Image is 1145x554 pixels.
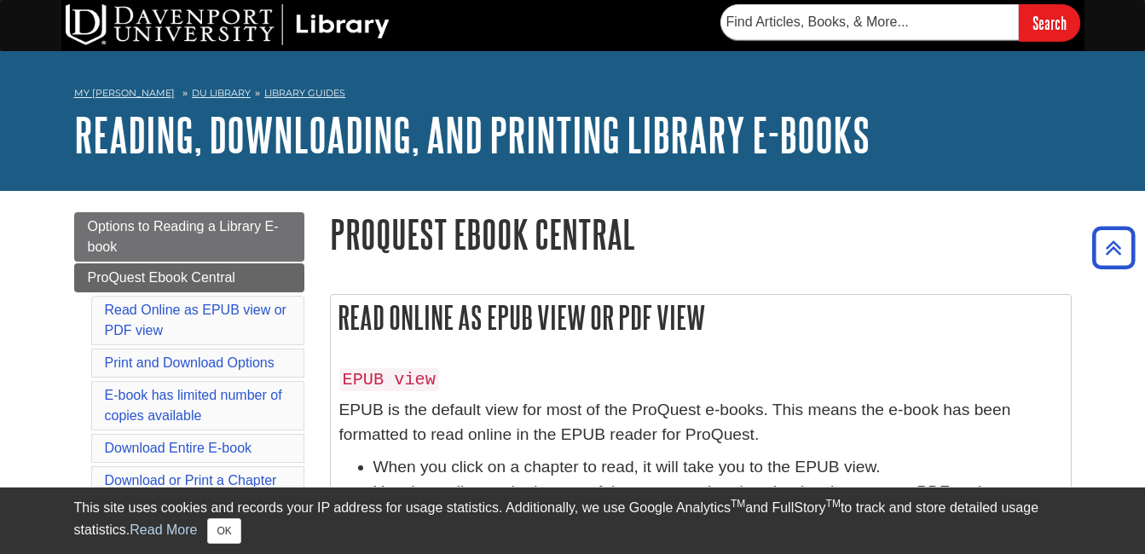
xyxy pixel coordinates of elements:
p: EPUB is the default view for most of the ProQuest e-books. This means the e-book has been formatt... [339,398,1062,447]
a: Read Online as EPUB view or PDF view [105,303,286,338]
sup: TM [731,498,745,510]
a: DU Library [192,87,251,99]
li: When you click on a chapter to read, it will take you to the EPUB view. [373,455,1062,480]
input: Find Articles, Books, & More... [720,4,1019,40]
div: This site uses cookies and records your IP address for usage statistics. Additionally, we use Goo... [74,498,1072,544]
code: EPUB view [339,368,439,391]
span: ProQuest Ebook Central [88,270,235,285]
li: Use the toolbar at the bottom of the page to print, download a chapter as a PDF and [373,480,1062,505]
input: Search [1019,4,1080,41]
a: Print and Download Options [105,355,275,370]
a: Options to Reading a Library E-book [74,212,304,262]
h1: ProQuest Ebook Central [330,212,1072,256]
a: Back to Top [1086,236,1141,259]
sup: TM [826,498,841,510]
a: E-book has limited number of copies available [105,388,282,423]
nav: breadcrumb [74,82,1072,109]
a: Library Guides [264,87,345,99]
a: My [PERSON_NAME] [74,86,175,101]
img: DU Library [66,4,390,45]
span: Options to Reading a Library E-book [88,219,279,254]
a: Download or Print a Chapter [105,473,277,488]
button: Close [207,518,240,544]
form: Searches DU Library's articles, books, and more [720,4,1080,41]
a: ProQuest Ebook Central [74,263,304,292]
h2: Read Online as EPUB view or PDF view [331,295,1071,340]
a: Download Entire E-book [105,441,252,455]
a: Reading, Downloading, and Printing Library E-books [74,108,870,161]
a: Read More [130,522,197,537]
